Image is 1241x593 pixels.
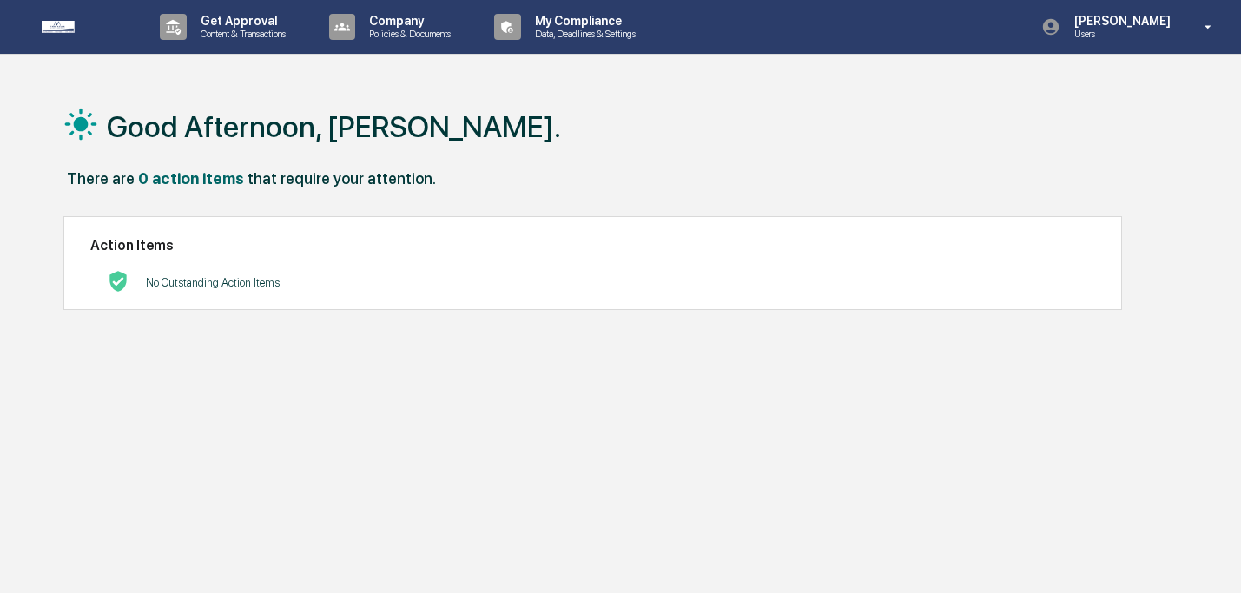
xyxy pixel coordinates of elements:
p: My Compliance [521,14,644,28]
p: Policies & Documents [355,28,459,40]
p: [PERSON_NAME] [1060,14,1179,28]
p: Content & Transactions [187,28,294,40]
p: Data, Deadlines & Settings [521,28,644,40]
p: No Outstanding Action Items [146,276,280,289]
p: Company [355,14,459,28]
p: Get Approval [187,14,294,28]
h1: Good Afternoon, [PERSON_NAME]. [107,109,561,144]
div: There are [67,169,135,188]
h2: Action Items [90,237,1095,254]
div: that require your attention. [248,169,436,188]
img: No Actions logo [108,271,129,292]
img: logo [42,21,125,33]
p: Users [1060,28,1179,40]
div: 0 action items [138,169,244,188]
